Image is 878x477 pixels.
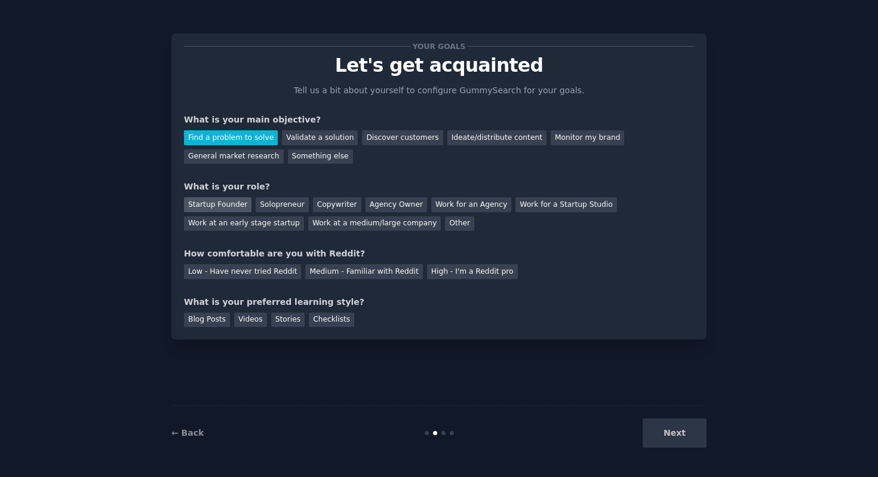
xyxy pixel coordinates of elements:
[431,197,511,212] div: Work for an Agency
[184,247,694,260] div: How comfortable are you with Reddit?
[184,181,694,193] div: What is your role?
[184,197,251,212] div: Startup Founder
[445,216,474,231] div: Other
[271,313,305,328] div: Stories
[288,149,353,164] div: Something else
[410,40,468,53] span: Your goals
[515,197,616,212] div: Work for a Startup Studio
[184,313,230,328] div: Blog Posts
[447,130,547,145] div: Ideate/distribute content
[309,313,354,328] div: Checklists
[427,264,518,279] div: High - I'm a Reddit pro
[313,197,361,212] div: Copywriter
[256,197,308,212] div: Solopreneur
[184,114,694,126] div: What is your main objective?
[184,130,278,145] div: Find a problem to solve
[366,197,427,212] div: Agency Owner
[184,296,694,308] div: What is your preferred learning style?
[184,216,304,231] div: Work at an early stage startup
[184,55,694,76] p: Let's get acquainted
[362,130,443,145] div: Discover customers
[184,264,301,279] div: Low - Have never tried Reddit
[184,149,284,164] div: General market research
[282,130,358,145] div: Validate a solution
[171,428,204,438] a: ← Back
[288,84,590,97] p: Tell us a bit about yourself to configure GummySearch for your goals.
[234,313,267,328] div: Videos
[308,216,441,231] div: Work at a medium/large company
[551,130,624,145] div: Monitor my brand
[305,264,422,279] div: Medium - Familiar with Reddit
